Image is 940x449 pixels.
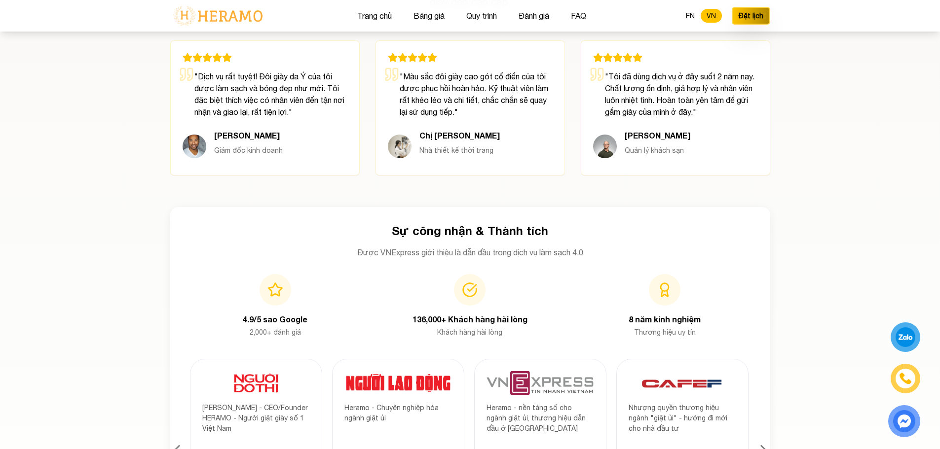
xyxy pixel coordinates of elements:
a: phone-icon [892,365,919,392]
p: " Màu sắc đôi giày cao gót cổ điển của tôi được phục hồi hoàn hảo. Kỹ thuật viên làm rất khéo léo... [388,70,553,118]
h4: [PERSON_NAME] [214,130,283,141]
button: Quy trình [463,9,500,22]
p: Quản lý khách sạn [625,145,690,155]
button: FAQ [568,9,589,22]
button: EN [680,9,701,23]
button: Đánh giá [516,9,552,22]
button: Bảng giá [411,9,448,22]
p: Khách hàng hài lòng [380,327,560,337]
p: 2,000+ đánh giá [186,327,365,337]
p: " Dịch vụ rất tuyệt! Đôi giày da Ý của tôi được làm sạch và bóng đẹp như mới. Tôi đặc biệt thích ... [183,70,347,118]
p: " Tôi đã dùng dịch vụ ở đây suốt 2 năm nay. Chất lượng ổn định, giá hợp lý và nhân viên luôn nhiệ... [593,70,758,118]
button: VN [701,9,722,23]
p: Nhà thiết kế thời trang [419,145,500,155]
img: logo-with-text.png [170,5,265,26]
h3: Sự công nhận & Thành tích [186,223,754,239]
img: 11.png [202,371,310,395]
img: Michael Torres [593,135,617,158]
img: 9.png [487,371,594,395]
h4: 136,000+ Khách hàng hài lòng [380,313,560,325]
h4: 4.9/5 sao Google [186,313,365,325]
h4: [PERSON_NAME] [625,130,690,141]
p: Giám đốc kinh doanh [214,145,283,155]
img: David Chen [183,135,206,158]
p: Thương hiệu uy tín [575,327,754,337]
button: Trang chủ [354,9,395,22]
h4: 8 năm kinh nghiệm [575,313,754,325]
img: phone-icon [899,372,912,385]
button: Đặt lịch [732,7,770,25]
img: 3.png [629,371,736,395]
h4: Chị [PERSON_NAME] [419,130,500,141]
img: Sarah Nguyen [388,135,412,158]
p: Được VNExpress giới thiệu là dẫn đầu trong dịch vụ làm sạch 4.0 [186,246,754,258]
img: 10.png [344,371,452,395]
